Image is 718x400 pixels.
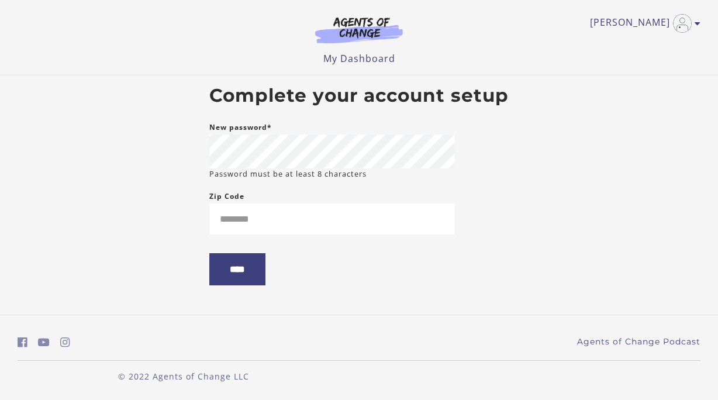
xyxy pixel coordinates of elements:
[38,334,50,351] a: https://www.youtube.com/c/AgentsofChangeTestPrepbyMeaganMitchell (Open in a new window)
[60,337,70,348] i: https://www.instagram.com/agentsofchangeprep/ (Open in a new window)
[590,14,695,33] a: Toggle menu
[18,337,27,348] i: https://www.facebook.com/groups/aswbtestprep (Open in a new window)
[323,52,395,65] a: My Dashboard
[577,336,700,348] a: Agents of Change Podcast
[209,168,367,180] small: Password must be at least 8 characters
[209,85,509,107] h2: Complete your account setup
[209,120,272,135] label: New password*
[60,334,70,351] a: https://www.instagram.com/agentsofchangeprep/ (Open in a new window)
[209,189,244,204] label: Zip Code
[18,334,27,351] a: https://www.facebook.com/groups/aswbtestprep (Open in a new window)
[303,16,415,43] img: Agents of Change Logo
[38,337,50,348] i: https://www.youtube.com/c/AgentsofChangeTestPrepbyMeaganMitchell (Open in a new window)
[18,370,350,382] p: © 2022 Agents of Change LLC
